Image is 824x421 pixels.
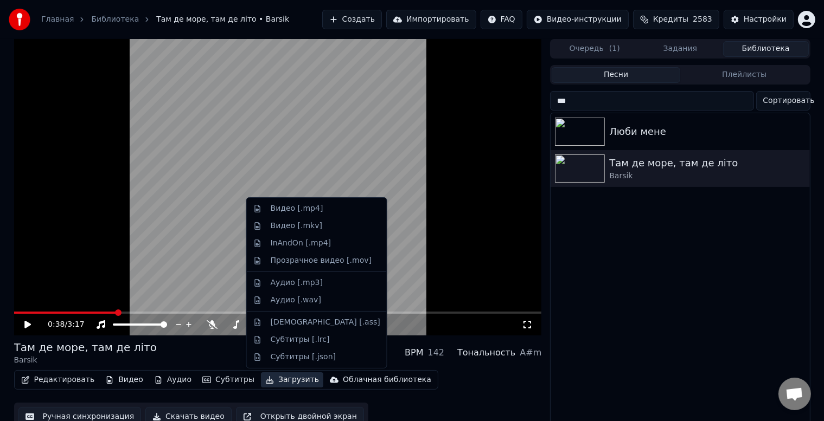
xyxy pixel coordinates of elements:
[271,221,322,231] div: Видео [.mkv]
[520,346,541,359] div: A#m
[386,10,476,29] button: Импортировать
[17,372,99,387] button: Редактировать
[271,203,323,214] div: Видео [.mp4]
[48,319,65,330] span: 0:38
[457,346,515,359] div: Тональность
[156,14,289,25] span: Там де море, там де літо • Barsik
[101,372,148,387] button: Видео
[481,10,522,29] button: FAQ
[41,14,74,25] a: Главная
[271,238,331,249] div: InAndOn [.mp4]
[41,14,289,25] nav: breadcrumb
[14,340,157,355] div: Там де море, там де літо
[271,352,336,362] div: Субтитры [.json]
[680,67,809,83] button: Плейлисты
[67,319,84,330] span: 3:17
[724,10,794,29] button: Настройки
[744,14,787,25] div: Настройки
[271,295,321,306] div: Аудио [.wav]
[9,9,30,30] img: youka
[428,346,445,359] div: 142
[633,10,719,29] button: Кредиты2583
[609,171,805,182] div: Barsik
[261,372,323,387] button: Загрузить
[14,355,157,366] div: Barsik
[271,334,330,345] div: Субтитры [.lrc]
[763,95,815,106] span: Сортировать
[609,124,805,139] div: Люби мене
[527,10,629,29] button: Видео-инструкции
[405,346,423,359] div: BPM
[723,41,809,57] button: Библиотека
[552,41,637,57] button: Очередь
[609,156,805,171] div: Там де море, там де літо
[778,378,811,410] div: Открытый чат
[322,10,382,29] button: Создать
[271,255,372,266] div: Прозрачное видео [.mov]
[693,14,712,25] span: 2583
[150,372,196,387] button: Аудио
[271,317,380,328] div: [DEMOGRAPHIC_DATA] [.ass]
[91,14,139,25] a: Библиотека
[653,14,688,25] span: Кредиты
[48,319,74,330] div: /
[637,41,723,57] button: Задания
[198,372,259,387] button: Субтитры
[609,43,620,54] span: ( 1 )
[552,67,680,83] button: Песни
[343,374,431,385] div: Облачная библиотека
[271,277,323,288] div: Аудио [.mp3]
